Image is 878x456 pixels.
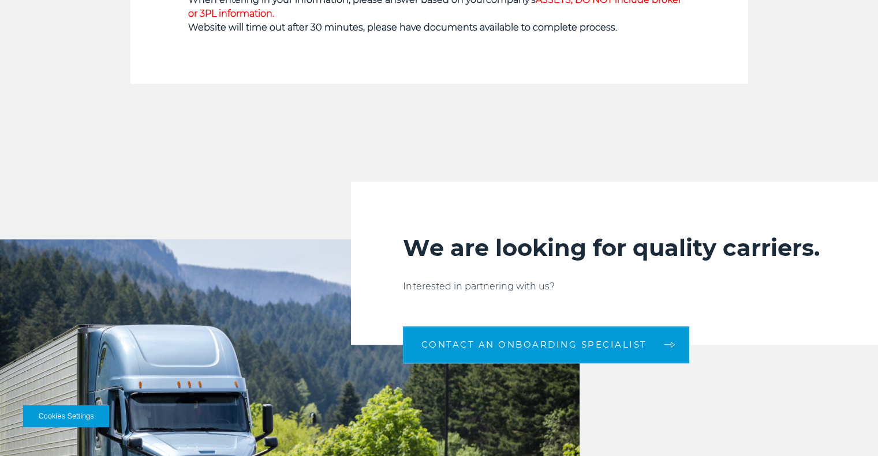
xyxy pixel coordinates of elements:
a: CONTACT AN ONBOARDING SPECIALIST arrow arrow [403,326,689,363]
strong: Website will time out after 30 minutes, please have documents available to complete process. [188,22,617,33]
p: Interested in partnering with us? [403,280,826,293]
span: CONTACT AN ONBOARDING SPECIALIST [421,340,647,349]
h2: We are looking for quality carriers. [403,233,826,262]
button: Cookies Settings [23,405,109,427]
